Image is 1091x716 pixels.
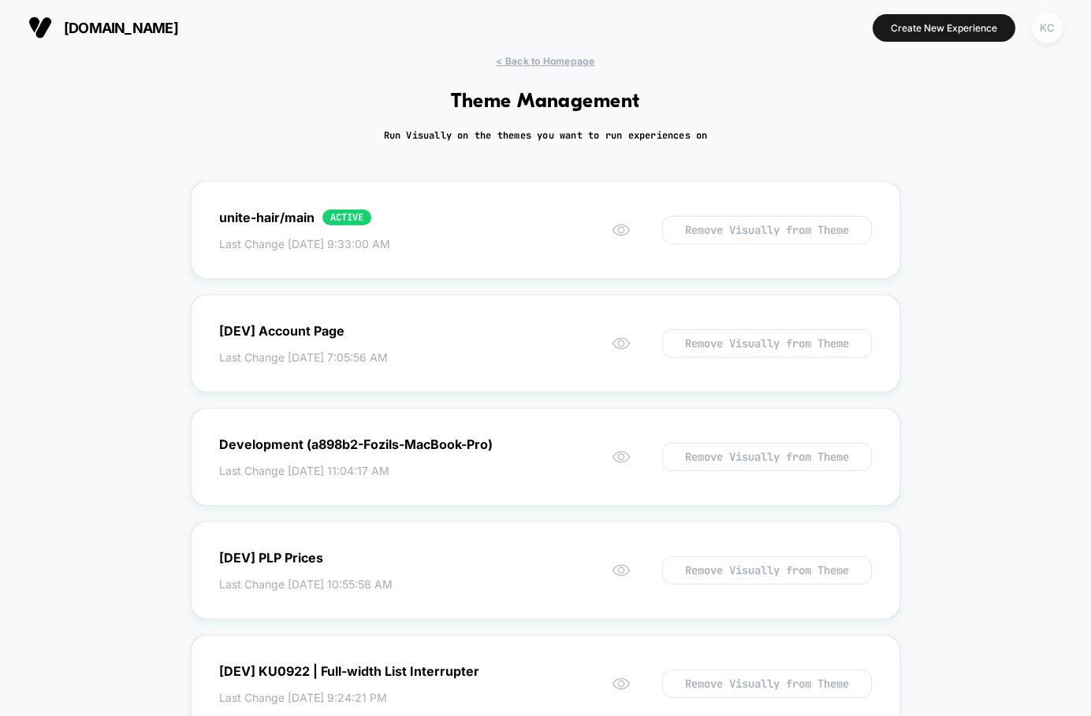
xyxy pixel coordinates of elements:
div: ACTIVE [322,210,371,225]
span: < Back to Homepage [496,55,594,67]
button: KC [1027,12,1067,44]
span: Last Change [DATE] 10:55:58 AM [219,577,393,591]
div: Development (a898b2-Fozils-MacBook-Pro) [219,436,493,452]
div: KC [1032,13,1063,43]
div: [DEV] KU0922 | Full-width List Interrupter [219,663,479,679]
button: Remove Visually from Theme [662,216,872,244]
button: [DOMAIN_NAME] [24,15,183,40]
span: Last Change [DATE] 9:33:00 AM [219,237,390,250]
button: Create New Experience [873,14,1015,42]
div: [DEV] PLP Prices [219,550,323,566]
button: Remove Visually from Theme [662,556,872,584]
button: Remove Visually from Theme [662,443,872,471]
span: Last Change [DATE] 11:04:17 AM [219,464,549,477]
span: [DOMAIN_NAME] [64,20,178,36]
h2: Run Visually on the themes you want to run experiences on [384,129,708,142]
h1: Theme Management [451,91,640,113]
span: Last Change [DATE] 7:05:56 AM [219,351,401,364]
button: Remove Visually from Theme [662,329,872,358]
button: Remove Visually from Theme [662,670,872,698]
span: Last Change [DATE] 9:24:21 PM [219,691,536,704]
img: Visually logo [28,16,52,39]
div: unite-hair/main [219,210,315,225]
div: [DEV] Account Page [219,323,344,339]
